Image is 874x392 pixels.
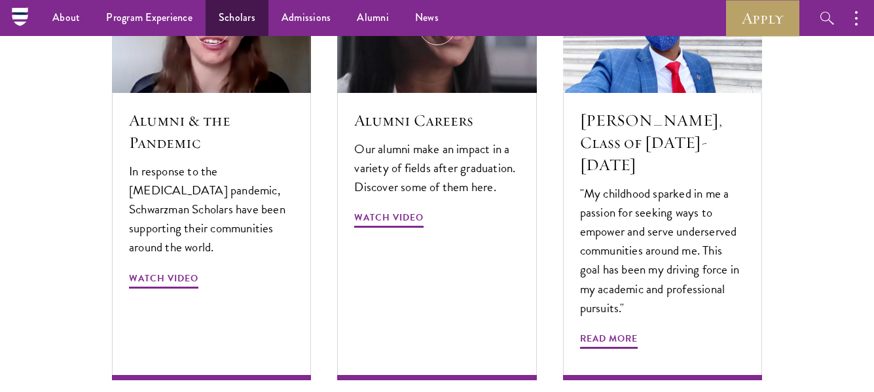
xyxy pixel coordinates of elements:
h5: [PERSON_NAME], Class of [DATE]-[DATE] [580,109,745,176]
p: "My childhood sparked in me a passion for seeking ways to empower and serve underserved communiti... [580,184,745,317]
span: Watch Video [129,270,198,291]
h5: Alumni & the Pandemic [129,109,294,154]
p: Our alumni make an impact in a variety of fields after graduation. Discover some of them here. [354,139,519,196]
h5: Alumni Careers [354,109,519,132]
span: Watch Video [354,209,424,230]
p: In response to the [MEDICAL_DATA] pandemic, Schwarzman Scholars have been supporting their commun... [129,162,294,257]
span: Read More [580,330,638,351]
